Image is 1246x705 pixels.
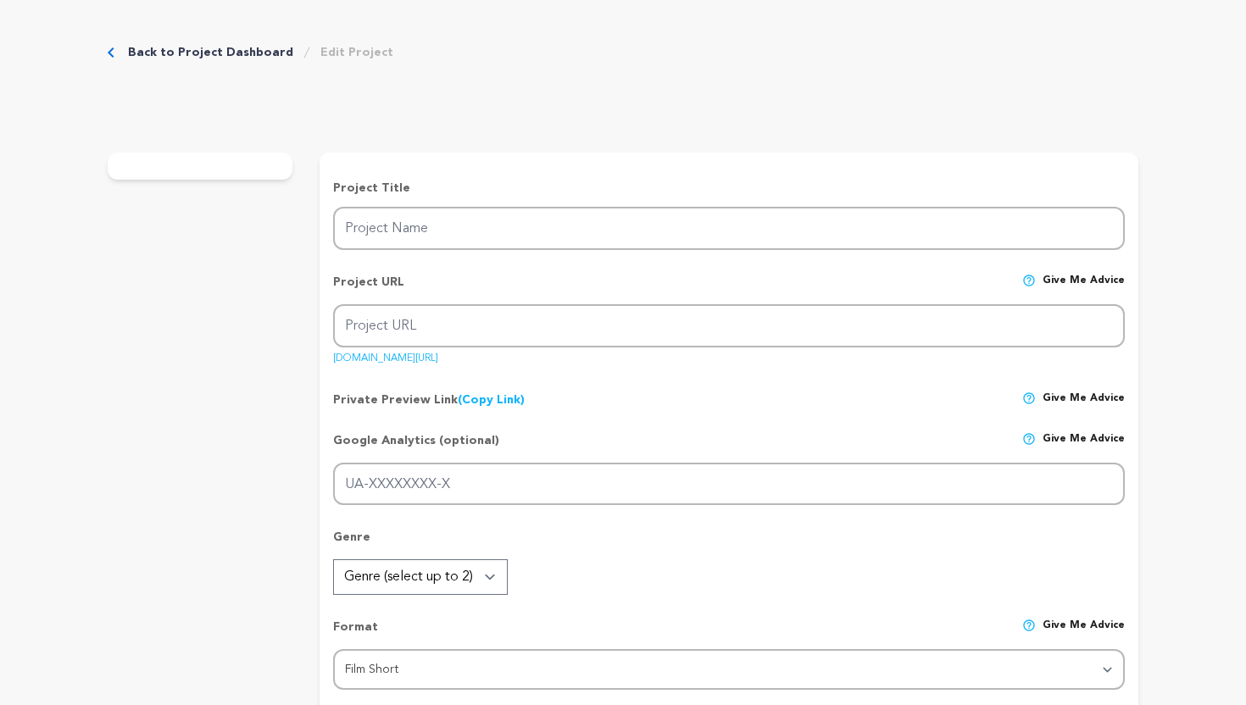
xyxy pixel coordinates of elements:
[333,207,1125,250] input: Project Name
[1043,274,1125,304] span: Give me advice
[1043,619,1125,649] span: Give me advice
[458,394,525,406] a: (Copy Link)
[1022,391,1036,405] img: help-circle.svg
[333,180,1125,197] p: Project Title
[333,347,438,364] a: [DOMAIN_NAME][URL]
[333,391,525,408] p: Private Preview Link
[333,463,1125,506] input: UA-XXXXXXXX-X
[1043,432,1125,463] span: Give me advice
[333,304,1125,347] input: Project URL
[333,432,499,463] p: Google Analytics (optional)
[1043,391,1125,408] span: Give me advice
[333,529,1125,559] p: Genre
[333,274,404,304] p: Project URL
[1022,619,1036,632] img: help-circle.svg
[1022,274,1036,287] img: help-circle.svg
[320,44,393,61] a: Edit Project
[108,44,393,61] div: Breadcrumb
[128,44,293,61] a: Back to Project Dashboard
[1022,432,1036,446] img: help-circle.svg
[333,619,378,649] p: Format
